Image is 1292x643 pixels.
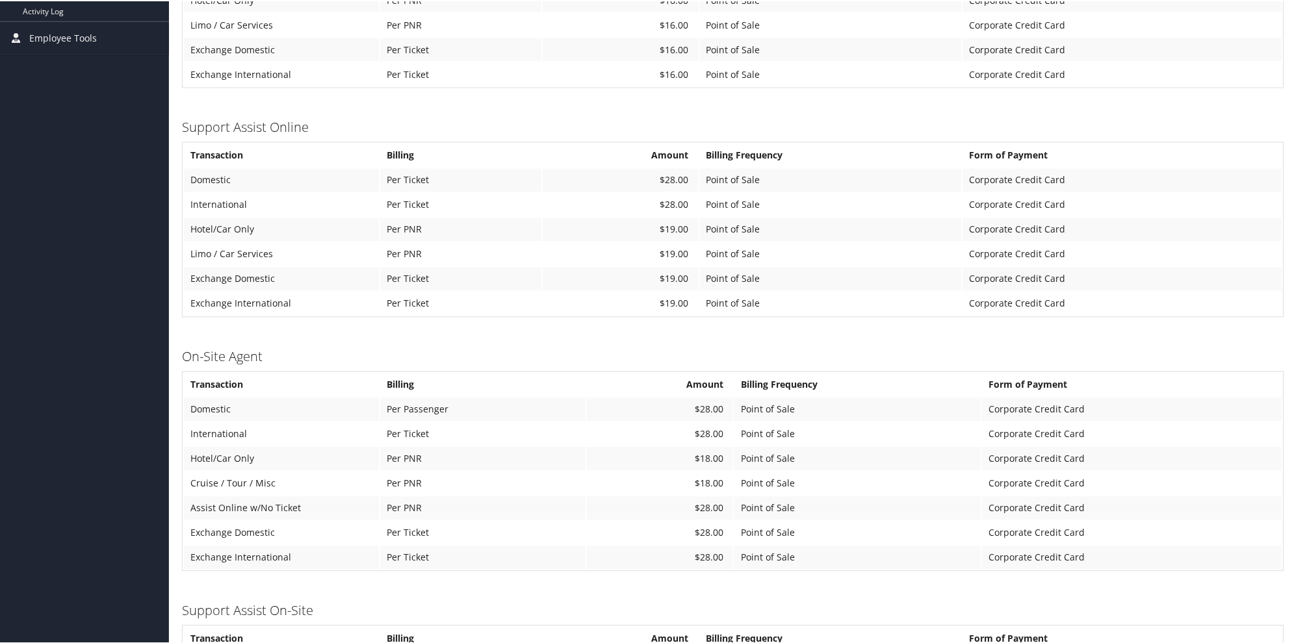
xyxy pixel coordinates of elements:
[184,397,379,420] td: Domestic
[543,12,699,36] td: $16.00
[182,601,1284,619] h3: Support Assist On-Site
[982,422,1282,445] td: Corporate Credit Card
[184,12,379,36] td: Limo / Car Services
[963,62,1282,85] td: Corporate Credit Card
[380,37,541,60] td: Per Ticket
[184,168,379,191] td: Domestic
[184,422,379,445] td: International
[380,545,586,568] td: Per Ticket
[184,192,379,216] td: International
[380,168,541,191] td: Per Ticket
[587,372,733,396] th: Amount
[587,496,733,519] td: $28.00
[734,520,981,544] td: Point of Sale
[587,520,733,544] td: $28.00
[543,143,699,166] th: Amount
[380,217,541,240] td: Per PNR
[184,266,379,290] td: Exchange Domestic
[982,471,1282,494] td: Corporate Credit Card
[182,347,1284,365] h3: On-Site Agent
[182,118,1284,136] h3: Support Assist Online
[963,143,1282,166] th: Form of Payment
[380,422,586,445] td: Per Ticket
[184,372,379,396] th: Transaction
[587,422,733,445] td: $28.00
[734,422,981,445] td: Point of Sale
[963,168,1282,191] td: Corporate Credit Card
[543,192,699,216] td: $28.00
[380,471,586,494] td: Per PNR
[700,62,962,85] td: Point of Sale
[380,242,541,265] td: Per PNR
[963,192,1282,216] td: Corporate Credit Card
[734,496,981,519] td: Point of Sale
[184,471,379,494] td: Cruise / Tour / Misc
[184,496,379,519] td: Assist Online w/No Ticket
[184,37,379,60] td: Exchange Domestic
[982,372,1282,396] th: Form of Payment
[380,143,541,166] th: Billing
[734,397,981,420] td: Point of Sale
[700,242,962,265] td: Point of Sale
[587,471,733,494] td: $18.00
[184,242,379,265] td: Limo / Car Services
[700,143,962,166] th: Billing Frequency
[380,291,541,314] td: Per Ticket
[380,12,541,36] td: Per PNR
[543,168,699,191] td: $28.00
[982,397,1282,420] td: Corporate Credit Card
[963,217,1282,240] td: Corporate Credit Card
[700,12,962,36] td: Point of Sale
[700,217,962,240] td: Point of Sale
[543,242,699,265] td: $19.00
[380,446,586,470] td: Per PNR
[380,397,586,420] td: Per Passenger
[184,446,379,470] td: Hotel/Car Only
[734,471,981,494] td: Point of Sale
[700,168,962,191] td: Point of Sale
[380,266,541,290] td: Per Ticket
[543,266,699,290] td: $19.00
[184,217,379,240] td: Hotel/Car Only
[29,21,97,53] span: Employee Tools
[982,520,1282,544] td: Corporate Credit Card
[734,545,981,568] td: Point of Sale
[380,372,586,396] th: Billing
[587,397,733,420] td: $28.00
[587,545,733,568] td: $28.00
[700,291,962,314] td: Point of Sale
[380,192,541,216] td: Per Ticket
[184,62,379,85] td: Exchange International
[963,12,1282,36] td: Corporate Credit Card
[184,545,379,568] td: Exchange International
[380,520,586,544] td: Per Ticket
[184,291,379,314] td: Exchange International
[380,62,541,85] td: Per Ticket
[587,446,733,470] td: $18.00
[963,266,1282,290] td: Corporate Credit Card
[543,62,699,85] td: $16.00
[543,37,699,60] td: $16.00
[982,496,1282,519] td: Corporate Credit Card
[700,266,962,290] td: Point of Sale
[982,446,1282,470] td: Corporate Credit Card
[380,496,586,519] td: Per PNR
[543,291,699,314] td: $19.00
[734,446,981,470] td: Point of Sale
[963,242,1282,265] td: Corporate Credit Card
[184,143,379,166] th: Transaction
[982,545,1282,568] td: Corporate Credit Card
[734,372,981,396] th: Billing Frequency
[543,217,699,240] td: $19.00
[963,37,1282,60] td: Corporate Credit Card
[184,520,379,544] td: Exchange Domestic
[700,192,962,216] td: Point of Sale
[963,291,1282,314] td: Corporate Credit Card
[700,37,962,60] td: Point of Sale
